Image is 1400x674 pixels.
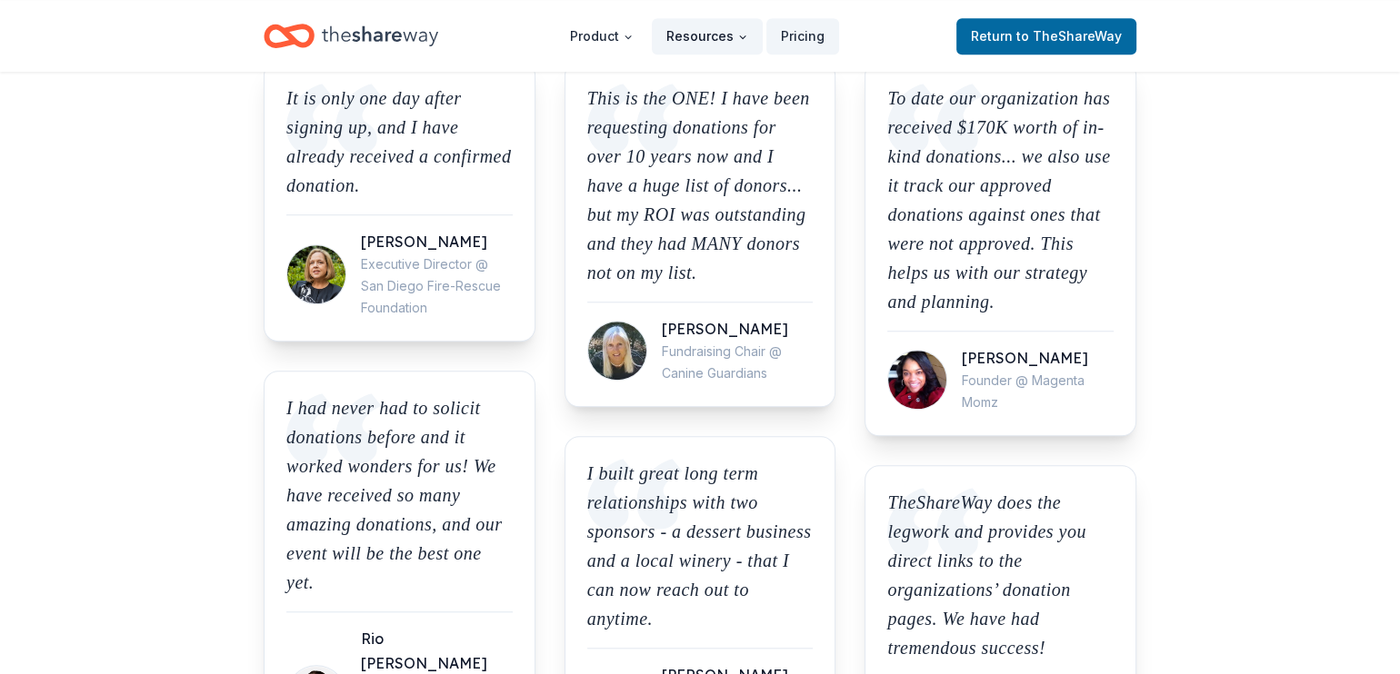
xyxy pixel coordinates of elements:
p: I built great long term relationships with two sponsors - a dessert business and a local winery -... [587,459,814,633]
img: Picture for Maria Manning [888,351,946,409]
nav: Main [555,15,839,57]
img: Picture for Wendy Robinson [287,245,345,303]
p: It is only one day after signing up, and I have already received a confirmed donation. [286,84,513,200]
span: to TheShareWay [1016,28,1122,44]
img: Picture for Marcia Hadeler [588,322,646,380]
button: Product [555,18,648,55]
p: TheShareWay does the legwork and provides you direct links to the organizations’ donation pages. ... [887,488,1114,662]
p: I had never had to solicit donations before and it worked wonders for us! We have received so man... [286,393,513,597]
a: Home [264,15,438,57]
a: Returnto TheShareWay [956,18,1136,55]
div: Founder @ Magenta Momz [962,370,1114,413]
button: Resources [652,18,763,55]
div: [PERSON_NAME] [662,317,814,341]
span: Return [971,25,1122,47]
div: [PERSON_NAME] [962,346,1114,370]
div: [PERSON_NAME] [361,230,513,253]
p: To date our organization has received $170K worth of in-kind donations... we also use it track ou... [887,84,1114,316]
p: This is the ONE! I have been requesting donations for over 10 years now and I have a huge list of... [587,84,814,287]
div: Executive Director @ San Diego Fire-Rescue Foundation [361,253,513,319]
div: Fundraising Chair @ Canine Guardians [662,341,814,384]
a: Pricing [766,18,839,55]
